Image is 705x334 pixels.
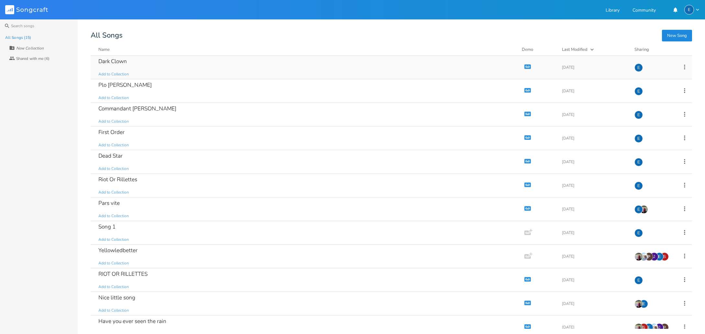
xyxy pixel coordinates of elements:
[645,252,653,261] img: Pierre-Antoine Zufferey
[98,177,137,182] div: Riot Or Rillettes
[562,160,627,164] div: [DATE]
[634,229,643,237] div: emmanuel.grasset
[98,271,148,277] div: RIOT OR RILLETTES
[634,276,643,284] div: emmanuel.grasset
[98,224,116,229] div: Song 1
[562,254,627,258] div: [DATE]
[16,57,50,61] div: Shared with me (6)
[606,8,620,14] a: Library
[5,36,31,39] div: All Songs (15)
[634,158,643,166] div: emmanuel.grasset
[562,278,627,282] div: [DATE]
[98,142,129,148] span: Add to Collection
[98,59,127,64] div: Dark Clown
[632,8,656,14] a: Community
[634,134,643,143] div: emmanuel.grasset
[16,46,44,50] div: New Collection
[640,323,648,332] div: sean.alari
[98,261,129,266] span: Add to Collection
[98,308,129,313] span: Add to Collection
[640,300,648,308] div: emmanuel.grasset
[98,153,123,159] div: Dead Star
[634,63,643,72] div: emmanuel.grasset
[98,318,166,324] div: Have you ever seen the rain
[634,46,673,53] div: Sharing
[645,323,653,332] div: emmanuel.grasset
[650,252,658,261] div: Jo
[634,323,643,332] img: Keith Dalton
[634,87,643,95] div: emmanuel.grasset
[650,323,658,332] img: Johnny Bühler
[562,46,627,53] button: Last Modified
[98,295,135,300] div: Nice little song
[98,213,129,219] span: Add to Collection
[98,284,129,290] span: Add to Collection
[634,252,643,261] img: Keith Dalton
[562,325,627,329] div: [DATE]
[562,113,627,117] div: [DATE]
[562,231,627,235] div: [DATE]
[655,252,664,261] div: emmanuel.grasset
[98,200,120,206] div: Pars vite
[660,252,669,261] div: sean.alari
[634,182,643,190] div: emmanuel.grasset
[98,237,129,242] span: Add to Collection
[522,46,554,53] div: Demo
[562,136,627,140] div: [DATE]
[640,205,648,214] img: Keith Dalton
[655,323,664,332] div: Jo
[562,65,627,69] div: [DATE]
[98,47,110,52] div: Name
[98,166,129,172] span: Add to Collection
[562,207,627,211] div: [DATE]
[98,106,176,111] div: Commandant [PERSON_NAME]
[562,89,627,93] div: [DATE]
[98,190,129,195] span: Add to Collection
[660,323,669,332] img: Pierre-Antoine Zufferey
[634,111,643,119] div: emmanuel.grasset
[562,47,587,52] div: Last Modified
[634,300,643,308] img: Keith Dalton
[640,252,648,261] img: Johnny Bühler
[684,5,700,15] button: E
[98,72,129,77] span: Add to Collection
[98,95,129,101] span: Add to Collection
[684,5,694,15] div: emmanuel.grasset
[98,129,125,135] div: First Order
[562,302,627,306] div: [DATE]
[662,30,692,41] button: New Song
[634,205,643,214] div: emmanuel.grasset
[98,82,152,88] div: Plo [PERSON_NAME]
[562,184,627,187] div: [DATE]
[91,32,692,39] div: All Songs
[98,248,138,253] div: Yellowledbetter
[98,119,129,124] span: Add to Collection
[98,46,514,53] button: Name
